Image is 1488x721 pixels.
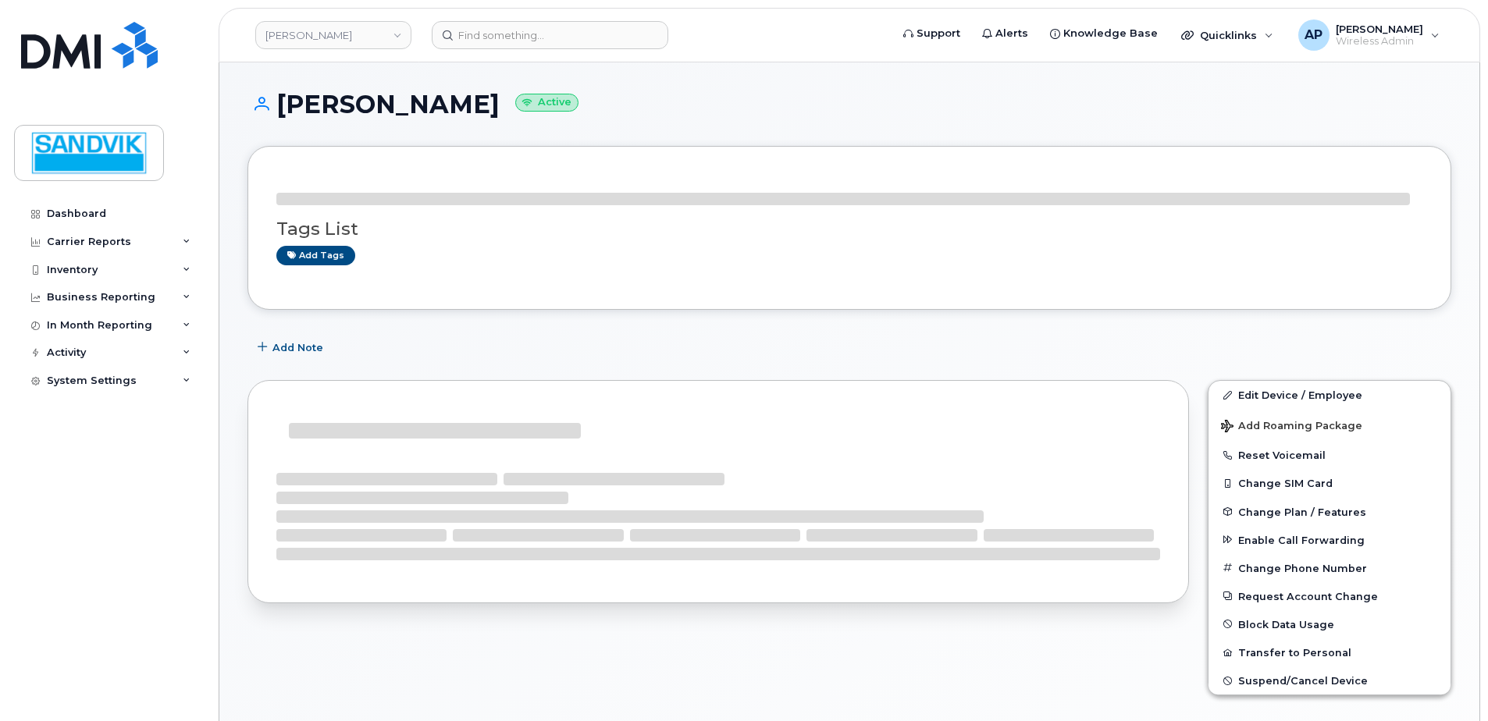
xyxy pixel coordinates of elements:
small: Active [515,94,578,112]
a: Add tags [276,246,355,265]
button: Request Account Change [1209,582,1451,610]
h1: [PERSON_NAME] [247,91,1451,118]
span: Suspend/Cancel Device [1238,675,1368,687]
button: Add Roaming Package [1209,409,1451,441]
span: Change Plan / Features [1238,506,1366,517]
button: Reset Voicemail [1209,441,1451,469]
button: Change Phone Number [1209,554,1451,582]
button: Enable Call Forwarding [1209,526,1451,554]
button: Suspend/Cancel Device [1209,666,1451,694]
button: Change SIM Card [1209,469,1451,497]
button: Add Note [247,333,336,361]
span: Add Roaming Package [1221,420,1362,435]
button: Change Plan / Features [1209,498,1451,526]
a: Edit Device / Employee [1209,381,1451,409]
h3: Tags List [276,219,1422,239]
button: Block Data Usage [1209,610,1451,638]
button: Transfer to Personal [1209,638,1451,666]
span: Enable Call Forwarding [1238,534,1365,545]
span: Add Note [272,340,323,355]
